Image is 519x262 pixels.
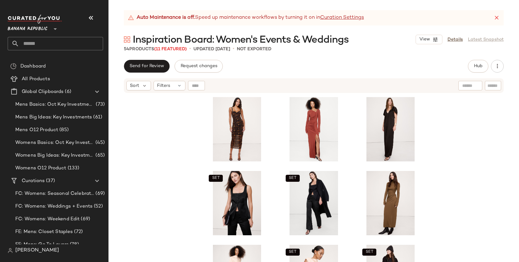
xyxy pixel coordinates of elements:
button: SET [286,175,300,182]
span: (85) [58,126,69,134]
button: View [416,35,442,44]
span: Curations [22,177,45,185]
img: cfy_white_logo.C9jOOHJF.svg [8,15,62,24]
span: (45) [94,139,105,146]
img: svg%3e [124,36,130,43]
span: FC: Womens: Weekend Edit [15,216,79,223]
span: All Products [22,75,50,83]
span: (69) [94,190,105,197]
span: View [419,37,430,42]
button: Send for Review [124,60,169,73]
span: Hub [474,64,483,69]
span: Inspiration Board: Women's Events & Weddings [133,34,349,46]
span: Mens Big Ideas: Key Investments [15,114,92,121]
button: SET [286,249,300,256]
span: SET [212,176,220,181]
button: Hub [468,60,488,73]
img: svg%3e [8,248,13,253]
p: updated [DATE] [193,46,230,53]
span: (133) [66,165,79,172]
span: (78) [69,241,79,248]
span: (69) [79,216,90,223]
span: (73) [94,101,105,108]
div: Speed up maintenance workflows by turning it on in [128,14,364,22]
span: • [189,45,191,53]
span: SET [289,176,297,181]
span: Dashboard [20,63,46,70]
span: FE: Mens: Go To Layers [15,241,69,248]
span: Mens Basics: Oct Key Investments [15,101,94,108]
strong: Auto Maintenance is off. [137,14,195,22]
span: FC: Womens: Weddings + Events [15,203,93,210]
img: cn59942285.jpg [205,97,269,161]
span: Request changes [180,64,217,69]
span: Filters [157,82,170,89]
img: cn60576580.jpg [282,97,346,161]
p: Not Exported [237,46,271,53]
span: (6) [64,88,71,96]
span: (11 Featured) [154,47,187,52]
img: svg%3e [10,63,17,69]
span: FC: Womens: Seasonal Celebrations [15,190,94,197]
span: 54 [124,47,129,52]
img: cn60597230.jpg [205,171,269,235]
img: cn60597212.jpg [282,171,346,235]
span: Banana Republic [8,22,48,33]
span: FE: Mens: Closet Staples [15,228,73,236]
span: Global Clipboards [22,88,64,96]
span: [PERSON_NAME] [15,247,59,254]
button: SET [209,175,223,182]
img: cn60390309.jpg [358,171,423,235]
span: • [233,45,234,53]
div: Products [124,46,187,53]
span: Womens O12 Product [15,165,66,172]
span: Womens Big Ideas: Key Investments [15,152,94,159]
button: Request changes [175,60,222,73]
span: Womens Basics: Oct Key Investments [15,139,94,146]
span: (52) [93,203,103,210]
img: cn60704628.jpg [358,97,423,161]
button: SET [362,249,376,256]
a: Details [448,36,463,43]
span: (72) [73,228,83,236]
span: SET [289,250,297,254]
span: (37) [45,177,55,185]
span: (65) [94,152,105,159]
span: SET [365,250,373,254]
span: Mens O12 Product [15,126,58,134]
span: Send for Review [129,64,164,69]
span: (61) [92,114,102,121]
span: Sort [130,82,139,89]
a: Curation Settings [320,14,364,22]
